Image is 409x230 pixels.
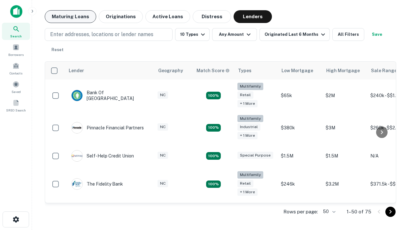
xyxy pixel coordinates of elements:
[278,80,322,112] td: $65k
[154,62,193,80] th: Geography
[385,207,396,217] button: Go to next page
[2,78,30,96] a: Saved
[237,171,263,179] div: Multifamily
[8,52,24,57] span: Borrowers
[193,10,231,23] button: Distress
[326,67,360,74] div: High Mortgage
[72,90,82,101] img: picture
[322,144,367,168] td: $1.5M
[377,158,409,189] iframe: Chat Widget
[71,122,144,134] div: Pinnacle Financial Partners
[234,10,272,23] button: Lenders
[278,112,322,144] td: $380k
[99,10,143,23] button: Originations
[347,208,371,216] p: 1–50 of 75
[72,122,82,133] img: picture
[158,67,183,74] div: Geography
[237,188,258,196] div: + 1 more
[322,112,367,144] td: $3M
[197,67,230,74] div: Capitalize uses an advanced AI algorithm to match your search with the best lender. The match sco...
[259,28,330,41] button: Originated Last 6 Months
[237,83,263,90] div: Multifamily
[2,97,30,114] a: SREO Search
[283,208,318,216] p: Rows per page:
[206,124,221,132] div: Matching Properties: 14, hasApolloMatch: undefined
[206,152,221,160] div: Matching Properties: 11, hasApolloMatch: undefined
[175,28,210,41] button: 10 Types
[278,168,322,200] td: $246k
[6,108,26,113] span: SREO Search
[234,62,278,80] th: Types
[71,90,148,101] div: Bank Of [GEOGRAPHIC_DATA]
[71,150,134,162] div: Self-help Credit Union
[322,80,367,112] td: $2M
[2,41,30,58] a: Borrowers
[282,67,313,74] div: Low Mortgage
[237,115,263,122] div: Multifamily
[158,91,168,99] div: NC
[45,28,173,41] button: Enter addresses, locations or lender names
[237,100,258,107] div: + 1 more
[237,91,253,99] div: Retail
[72,179,82,189] img: picture
[238,67,251,74] div: Types
[371,67,397,74] div: Sale Range
[332,28,364,41] button: All Filters
[158,152,168,159] div: NC
[10,5,22,18] img: capitalize-icon.png
[10,34,22,39] span: Search
[158,180,168,187] div: NC
[237,180,253,187] div: Retail
[206,180,221,188] div: Matching Properties: 10, hasApolloMatch: undefined
[65,62,154,80] th: Lender
[47,43,68,56] button: Reset
[145,10,190,23] button: Active Loans
[322,168,367,200] td: $3.2M
[50,31,153,38] p: Enter addresses, locations or lender names
[206,92,221,99] div: Matching Properties: 17, hasApolloMatch: undefined
[69,67,84,74] div: Lender
[212,28,257,41] button: Any Amount
[72,150,82,161] img: picture
[237,132,258,139] div: + 1 more
[45,10,96,23] button: Maturing Loans
[2,60,30,77] a: Contacts
[197,67,228,74] h6: Match Score
[71,178,123,190] div: The Fidelity Bank
[320,207,336,216] div: 50
[265,31,327,38] div: Originated Last 6 Months
[2,23,30,40] a: Search
[158,123,168,131] div: NC
[278,144,322,168] td: $1.5M
[12,89,21,94] span: Saved
[10,71,22,76] span: Contacts
[237,123,260,131] div: Industrial
[367,28,387,41] button: Save your search to get updates of matches that match your search criteria.
[278,62,322,80] th: Low Mortgage
[322,62,367,80] th: High Mortgage
[237,152,273,159] div: Special Purpose
[193,62,234,80] th: Capitalize uses an advanced AI algorithm to match your search with the best lender. The match sco...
